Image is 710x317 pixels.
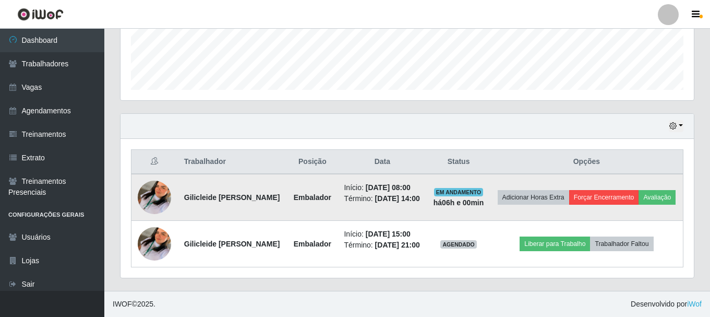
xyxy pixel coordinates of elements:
[113,299,155,310] span: © 2025 .
[184,193,280,202] strong: Gilicleide [PERSON_NAME]
[434,198,484,207] strong: há 06 h e 00 min
[569,190,639,205] button: Forçar Encerramento
[344,193,420,204] li: Término:
[294,193,331,202] strong: Embalador
[687,300,702,308] a: iWof
[344,229,420,240] li: Início:
[639,190,676,205] button: Avaliação
[344,182,420,193] li: Início:
[440,240,477,249] span: AGENDADO
[590,237,653,251] button: Trabalhador Faltou
[138,214,171,274] img: 1757527845912.jpeg
[113,300,132,308] span: IWOF
[498,190,569,205] button: Adicionar Horas Extra
[344,240,420,251] li: Término:
[178,150,287,174] th: Trabalhador
[294,240,331,248] strong: Embalador
[434,188,484,196] span: EM ANDAMENTO
[490,150,683,174] th: Opções
[17,8,64,21] img: CoreUI Logo
[366,183,411,192] time: [DATE] 08:00
[375,241,420,249] time: [DATE] 21:00
[366,230,411,238] time: [DATE] 15:00
[427,150,490,174] th: Status
[287,150,338,174] th: Posição
[338,150,427,174] th: Data
[520,237,590,251] button: Liberar para Trabalho
[138,168,171,227] img: 1757527845912.jpeg
[184,240,280,248] strong: Gilicleide [PERSON_NAME]
[631,299,702,310] span: Desenvolvido por
[375,194,420,203] time: [DATE] 14:00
